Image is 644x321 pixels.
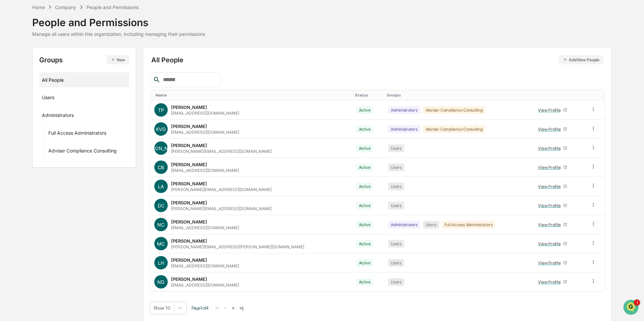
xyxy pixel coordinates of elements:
[388,125,420,133] div: Administrators
[171,257,207,263] div: [PERSON_NAME]
[356,164,373,171] div: Active
[13,91,19,97] img: 1746055101610-c473b297-6a78-478c-a979-82029cc54cd1
[535,258,570,268] a: View Profile
[158,184,164,189] span: LA
[171,111,239,116] div: [EMAIL_ADDRESS][DOMAIN_NAME]
[388,144,404,152] div: Users
[423,106,485,114] div: Adviser Compliance Consulting
[535,200,570,211] a: View Profile
[21,91,54,97] span: [PERSON_NAME]
[535,162,570,173] a: View Profile
[171,149,272,154] div: [PERSON_NAME][EMAIL_ADDRESS][DOMAIN_NAME]
[158,203,164,208] span: DC
[356,202,373,209] div: Active
[4,134,46,146] a: 🖐️Preclearance
[535,105,570,115] a: View Profile
[534,93,584,98] div: Toggle SortBy
[42,94,54,103] div: Users
[171,162,207,167] div: [PERSON_NAME]
[13,137,43,144] span: Preclearance
[42,74,126,85] div: All People
[230,305,237,311] button: >
[171,282,239,287] div: [EMAIL_ADDRESS][DOMAIN_NAME]
[156,93,350,98] div: Toggle SortBy
[32,4,45,10] div: Home
[7,74,45,80] div: Past conversations
[171,181,207,186] div: [PERSON_NAME]
[356,259,373,267] div: Active
[538,222,563,227] div: View Profile
[7,138,12,143] div: 🖐️
[171,143,207,148] div: [PERSON_NAME]
[157,222,164,228] span: NC
[388,106,420,114] div: Administrators
[171,200,207,205] div: [PERSON_NAME]
[442,221,495,229] div: Full Access Administrators
[171,244,304,249] div: [PERSON_NAME][EMAIL_ADDRESS][PERSON_NAME][DOMAIN_NAME]
[535,277,570,287] a: View Profile
[67,166,81,171] span: Pylon
[423,221,439,229] div: Users
[535,143,570,153] a: View Profile
[237,305,245,311] button: >|
[48,130,106,138] div: Full Access Administrators
[7,85,17,95] img: Jack Rasmussen
[388,221,420,229] div: Administrators
[87,4,139,10] div: People and Permissions
[39,55,129,64] div: Groups
[535,239,570,249] a: View Profile
[7,14,122,25] p: How can we help?
[388,183,404,190] div: Users
[171,168,239,173] div: [EMAIL_ADDRESS][DOMAIN_NAME]
[423,125,485,133] div: Adviser Compliance Consulting
[55,4,76,10] div: Company
[171,263,239,268] div: [EMAIL_ADDRESS][DOMAIN_NAME]
[356,240,373,248] div: Active
[388,164,404,171] div: Users
[171,276,207,282] div: [PERSON_NAME]
[46,134,86,146] a: 🗄️Attestations
[30,58,92,63] div: We're available if you need us!
[538,184,563,189] div: View Profile
[387,93,529,98] div: Toggle SortBy
[151,55,604,64] div: All People
[13,150,42,156] span: Data Lookup
[114,53,122,61] button: Start new chat
[158,165,164,170] span: CB
[158,260,164,266] span: LH
[356,183,373,190] div: Active
[21,109,54,115] span: [PERSON_NAME]
[47,166,81,171] a: Powered byPylon
[171,206,272,211] div: [PERSON_NAME][EMAIL_ADDRESS][DOMAIN_NAME]
[158,107,164,113] span: TP
[59,91,73,97] span: [DATE]
[107,55,129,64] button: New
[32,11,205,28] div: People and Permissions
[49,138,54,143] div: 🗄️
[559,55,603,64] button: Add New People
[538,108,563,113] div: View Profile
[7,103,17,114] img: Nick Cirella
[538,165,563,170] div: View Profile
[30,51,110,58] div: Start new chat
[538,279,563,284] div: View Profile
[14,51,26,63] img: 8933085812038_c878075ebb4cc5468115_72.jpg
[157,241,165,247] span: MC
[171,219,207,224] div: [PERSON_NAME]
[388,202,404,209] div: Users
[171,124,207,129] div: [PERSON_NAME]
[592,93,602,98] div: Toggle SortBy
[535,219,570,230] a: View Profile
[356,125,373,133] div: Active
[356,221,373,229] div: Active
[142,145,180,151] span: [PERSON_NAME]
[104,73,122,81] button: See all
[156,126,166,132] span: KVD
[56,109,58,115] span: •
[538,260,563,265] div: View Profile
[56,91,58,97] span: •
[388,278,404,286] div: Users
[535,181,570,192] a: View Profile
